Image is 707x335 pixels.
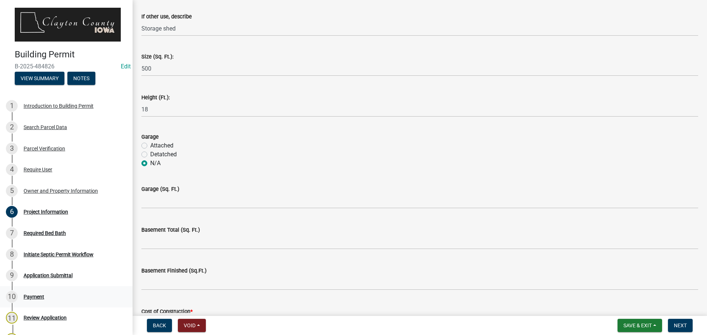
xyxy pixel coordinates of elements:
[141,135,159,140] label: Garage
[674,322,687,328] span: Next
[15,8,121,42] img: Clayton County, Iowa
[24,294,44,299] div: Payment
[24,167,52,172] div: Require User
[15,76,64,82] wm-modal-confirm: Summary
[15,63,118,70] span: B-2025-484826
[141,228,200,233] label: Basement Total (Sq. Ft.)
[6,100,18,112] div: 1
[15,72,64,85] button: View Summary
[141,54,173,60] label: Size (Sq. Ft.):
[24,146,65,151] div: Parcel Verification
[15,49,127,60] h4: Building Permit
[623,322,652,328] span: Save & Exit
[6,227,18,239] div: 7
[24,209,68,214] div: Project Information
[67,76,95,82] wm-modal-confirm: Notes
[6,185,18,197] div: 5
[24,231,66,236] div: Required Bed Bath
[24,315,67,320] div: Review Application
[6,121,18,133] div: 2
[150,150,177,159] label: Detatched
[150,141,173,150] label: Attached
[141,187,179,192] label: Garage (Sq. Ft.)
[24,188,98,193] div: Owner and Property Information
[6,291,18,303] div: 10
[141,309,193,314] label: Cost of Construction
[141,268,207,274] label: Basement Finished (Sq.Ft.)
[24,273,73,278] div: Application Submittal
[178,319,206,332] button: Void
[24,252,94,257] div: Initiate Septic Permit Workflow
[6,312,18,324] div: 11
[141,95,170,100] label: Height (Ft.):
[24,125,67,130] div: Search Parcel Data
[6,143,18,154] div: 3
[150,159,161,168] label: N/A
[153,322,166,328] span: Back
[24,103,94,108] div: Introduction to Building Permit
[6,206,18,218] div: 6
[67,72,95,85] button: Notes
[6,270,18,281] div: 9
[121,63,131,70] a: Edit
[6,164,18,175] div: 4
[184,322,196,328] span: Void
[141,14,192,19] label: If other use, describe
[668,319,693,332] button: Next
[6,249,18,260] div: 8
[147,319,172,332] button: Back
[121,63,131,70] wm-modal-confirm: Edit Application Number
[618,319,662,332] button: Save & Exit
